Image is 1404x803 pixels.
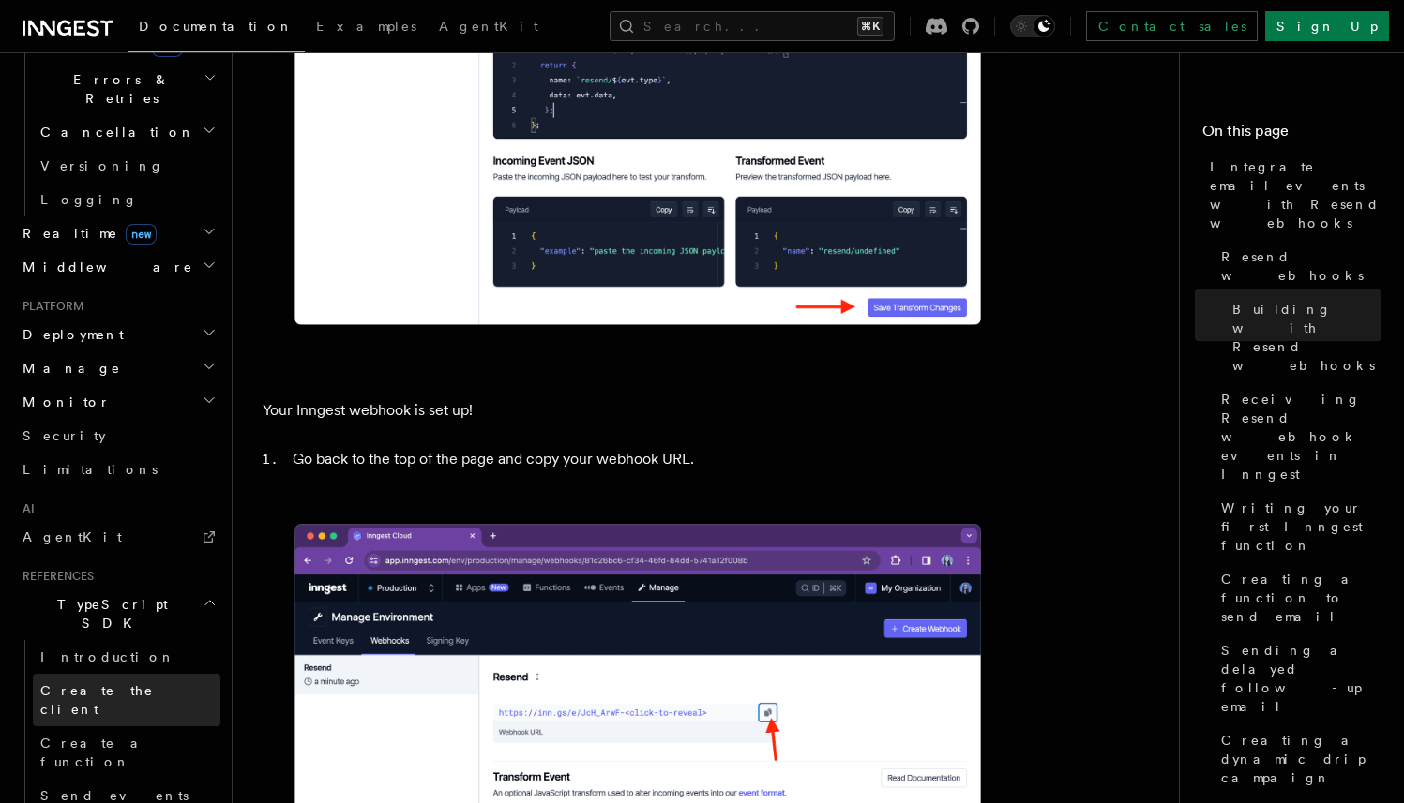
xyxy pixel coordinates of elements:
[1214,633,1381,723] a: Sending a delayed follow-up email
[126,224,157,245] span: new
[40,192,138,207] span: Logging
[33,183,220,216] a: Logging
[33,149,220,183] a: Versioning
[40,158,164,173] span: Versioning
[33,726,220,779] a: Create a function
[40,788,189,803] span: Send events
[316,19,416,34] span: Examples
[15,325,124,344] span: Deployment
[33,123,195,141] span: Cancellation
[15,569,94,584] span: References
[15,595,203,632] span: TypeScript SDK
[1221,390,1381,483] span: Receiving Resend webhook events in Inngest
[40,683,154,717] span: Create the client
[1214,491,1381,562] a: Writing your first Inngest function
[263,397,1013,424] p: Your Inngest webhook is set up!
[1202,150,1381,240] a: Integrate email events with Resend webhooks
[15,318,220,351] button: Deployment
[1202,120,1381,150] h4: On this page
[15,359,121,378] span: Manage
[1232,300,1381,375] span: Building with Resend webhooks
[40,736,152,769] span: Create a function
[139,19,294,34] span: Documentation
[15,299,84,314] span: Platform
[1214,723,1381,795] a: Creating a dynamic drip campaign
[15,216,220,250] button: Realtimenew
[15,501,35,516] span: AI
[15,351,220,385] button: Manage
[428,6,550,51] a: AgentKit
[15,224,157,243] span: Realtime
[1214,240,1381,292] a: Resend webhooks
[439,19,538,34] span: AgentKit
[1214,562,1381,633] a: Creating a function to send email
[1221,570,1381,626] span: Creating a function to send email
[857,17,883,36] kbd: ⌘K
[33,640,220,674] a: Introduction
[15,453,220,486] a: Limitations
[1221,641,1381,716] span: Sending a delayed follow-up email
[1010,15,1055,37] button: Toggle dark mode
[23,428,106,443] span: Security
[1086,11,1258,41] a: Contact sales
[1221,247,1381,285] span: Resend webhooks
[1225,292,1381,382] a: Building with Resend webhooks
[1210,157,1381,232] span: Integrate email events with Resend webhooks
[1221,498,1381,555] span: Writing your first Inngest function
[15,393,111,411] span: Monitor
[15,419,220,453] a: Security
[15,250,220,284] button: Middleware
[128,6,305,52] a: Documentation
[1214,382,1381,491] a: Receiving Resend webhook events in Inngest
[40,649,175,664] span: Introduction
[1265,11,1389,41] a: Sign Up
[15,385,220,419] button: Monitor
[15,587,220,640] button: TypeScript SDK
[33,115,220,149] button: Cancellation
[287,446,1013,472] li: Go back to the top of the page and copy your webhook URL.
[23,529,122,544] span: AgentKit
[610,11,895,41] button: Search...⌘K
[305,6,428,51] a: Examples
[15,520,220,554] a: AgentKit
[23,462,158,477] span: Limitations
[15,258,193,276] span: Middleware
[33,674,220,726] a: Create the client
[1221,731,1381,787] span: Creating a dynamic drip campaign
[33,70,204,108] span: Errors & Retries
[33,63,220,115] button: Errors & Retries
